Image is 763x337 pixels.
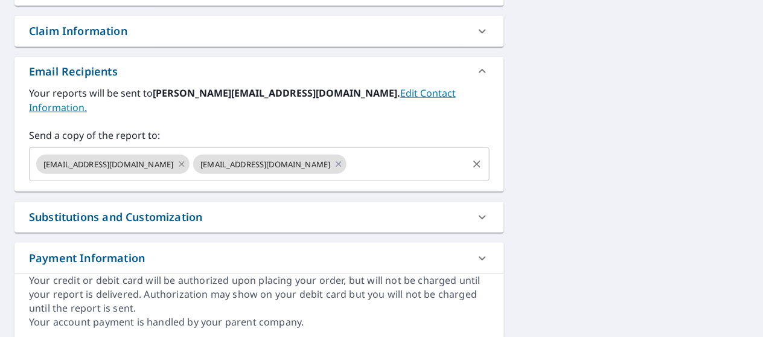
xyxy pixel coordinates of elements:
[29,250,145,266] div: Payment Information
[14,243,504,274] div: Payment Information
[14,202,504,233] div: Substitutions and Customization
[36,159,180,170] span: [EMAIL_ADDRESS][DOMAIN_NAME]
[468,156,485,173] button: Clear
[29,128,490,143] label: Send a copy of the report to:
[153,86,400,100] b: [PERSON_NAME][EMAIL_ADDRESS][DOMAIN_NAME].
[14,57,504,86] div: Email Recipients
[14,16,504,47] div: Claim Information
[36,155,190,174] div: [EMAIL_ADDRESS][DOMAIN_NAME]
[29,86,490,115] label: Your reports will be sent to
[29,63,118,80] div: Email Recipients
[29,209,202,225] div: Substitutions and Customization
[193,159,337,170] span: [EMAIL_ADDRESS][DOMAIN_NAME]
[29,23,127,39] div: Claim Information
[29,315,490,329] div: Your account payment is handled by your parent company.
[29,274,490,315] div: Your credit or debit card will be authorized upon placing your order, but will not be charged unt...
[193,155,346,174] div: [EMAIL_ADDRESS][DOMAIN_NAME]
